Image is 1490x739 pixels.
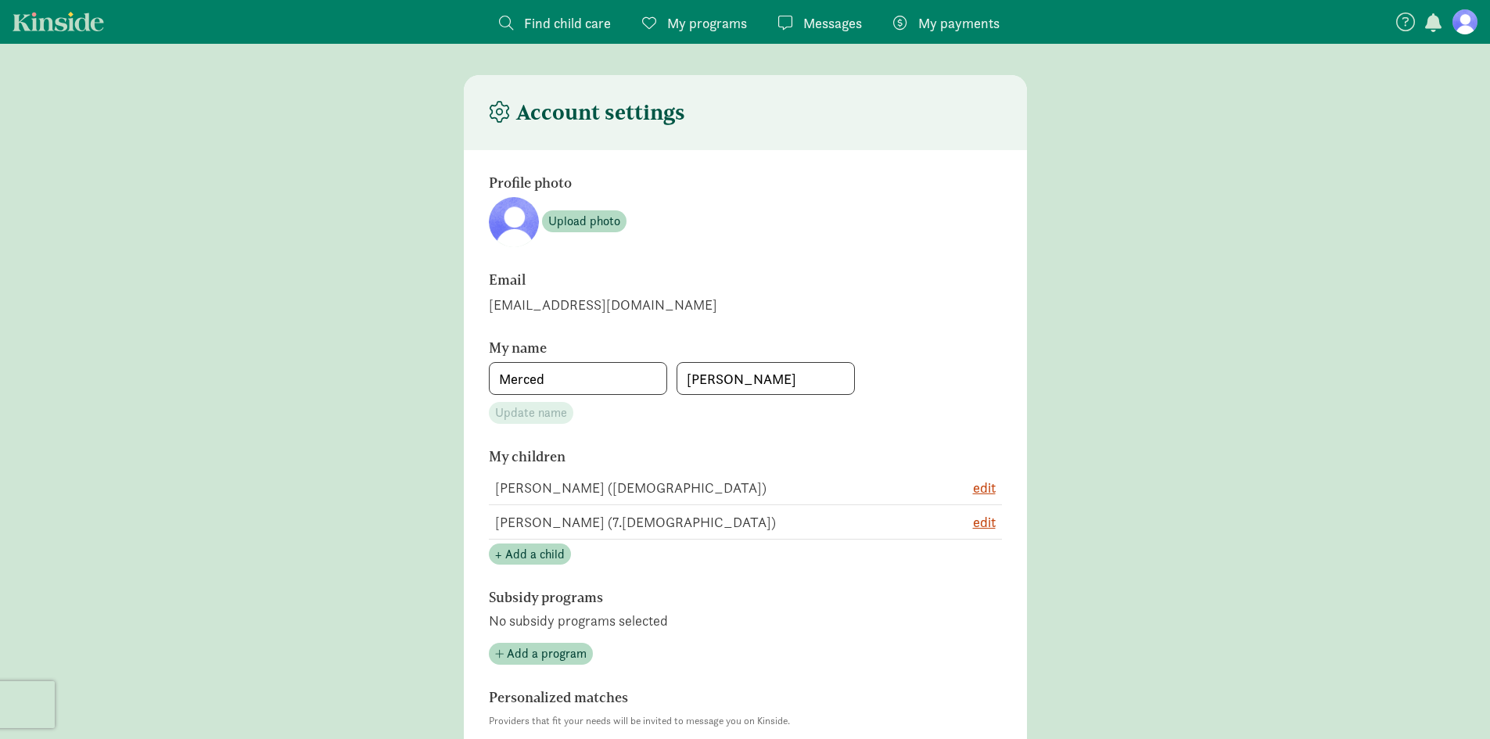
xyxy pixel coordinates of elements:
[489,272,919,288] h6: Email
[495,404,567,422] span: Update name
[973,511,996,533] button: edit
[489,643,593,665] button: Add a program
[667,13,747,34] span: My programs
[489,294,1002,315] div: [EMAIL_ADDRESS][DOMAIN_NAME]
[489,690,919,705] h6: Personalized matches
[548,212,620,231] span: Upload photo
[677,363,854,394] input: Last name
[489,712,1002,730] p: Providers that fit your needs will be invited to message you on Kinside.
[973,477,996,498] button: edit
[542,210,627,232] button: Upload photo
[489,543,571,565] button: + Add a child
[803,13,862,34] span: Messages
[489,471,924,505] td: [PERSON_NAME] ([DEMOGRAPHIC_DATA])
[489,340,919,356] h6: My name
[489,100,685,125] h4: Account settings
[490,363,666,394] input: First name
[495,545,565,564] span: + Add a child
[13,12,104,31] a: Kinside
[507,644,587,663] span: Add a program
[489,402,573,424] button: Update name
[489,590,919,605] h6: Subsidy programs
[489,175,919,191] h6: Profile photo
[489,504,924,539] td: [PERSON_NAME] (7.[DEMOGRAPHIC_DATA])
[918,13,1000,34] span: My payments
[489,449,919,465] h6: My children
[489,612,1002,630] p: No subsidy programs selected
[524,13,611,34] span: Find child care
